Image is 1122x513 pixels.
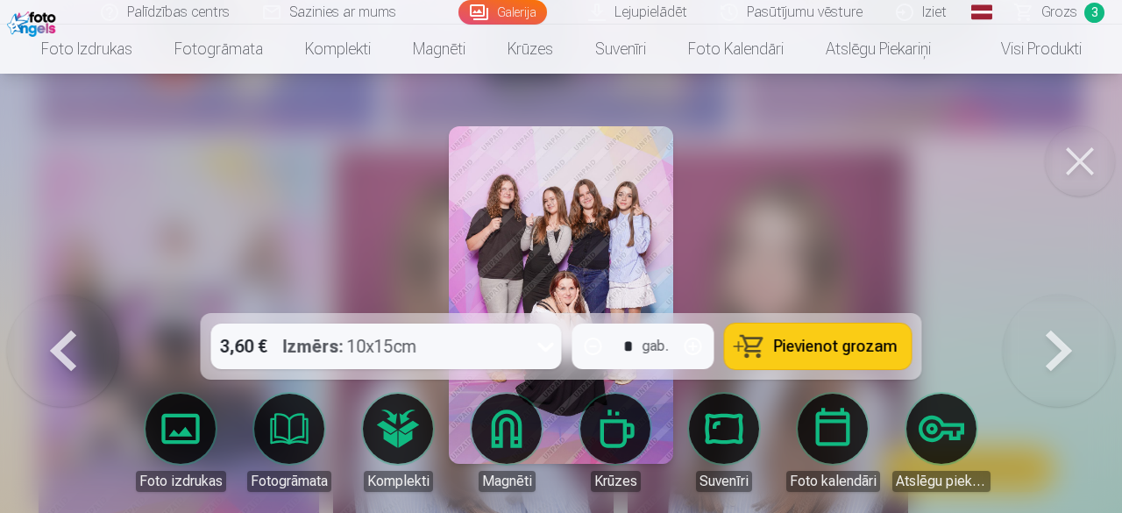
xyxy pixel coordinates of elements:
[574,25,667,74] a: Suvenīri
[566,394,664,492] a: Krūzes
[364,471,433,492] div: Komplekti
[667,25,805,74] a: Foto kalendāri
[774,338,898,354] span: Pievienot grozam
[7,7,60,37] img: /fa1
[696,471,752,492] div: Suvenīri
[725,324,912,369] button: Pievienot grozam
[284,25,392,74] a: Komplekti
[892,471,991,492] div: Atslēgu piekariņi
[153,25,284,74] a: Fotogrāmata
[283,324,417,369] div: 10x15cm
[643,336,669,357] div: gab.
[136,471,226,492] div: Foto izdrukas
[349,394,447,492] a: Komplekti
[784,394,882,492] a: Foto kalendāri
[675,394,773,492] a: Suvenīri
[283,334,344,359] strong: Izmērs :
[392,25,486,74] a: Magnēti
[892,394,991,492] a: Atslēgu piekariņi
[952,25,1103,74] a: Visi produkti
[211,324,276,369] div: 3,60 €
[1041,2,1077,23] span: Grozs
[1084,3,1104,23] span: 3
[479,471,536,492] div: Magnēti
[486,25,574,74] a: Krūzes
[20,25,153,74] a: Foto izdrukas
[240,394,338,492] a: Fotogrāmata
[805,25,952,74] a: Atslēgu piekariņi
[591,471,641,492] div: Krūzes
[458,394,556,492] a: Magnēti
[247,471,331,492] div: Fotogrāmata
[786,471,880,492] div: Foto kalendāri
[131,394,230,492] a: Foto izdrukas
